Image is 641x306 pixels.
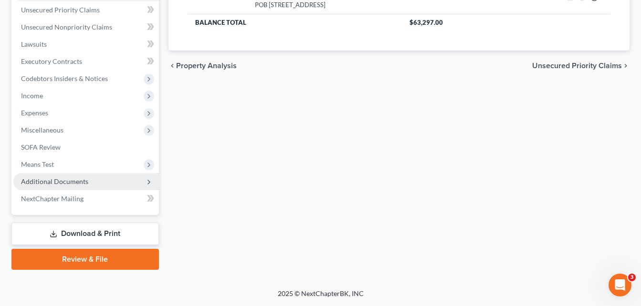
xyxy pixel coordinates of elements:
[21,109,48,117] span: Expenses
[11,249,159,270] a: Review & File
[21,40,47,48] span: Lawsuits
[532,62,622,70] span: Unsecured Priority Claims
[176,62,237,70] span: Property Analysis
[188,14,402,31] th: Balance Total
[410,19,443,26] span: $63,297.00
[628,274,636,281] span: 3
[532,62,630,70] button: Unsecured Priority Claims chevron_right
[21,194,84,203] span: NextChapter Mailing
[13,19,159,36] a: Unsecured Nonpriority Claims
[21,92,43,100] span: Income
[13,190,159,207] a: NextChapter Mailing
[49,289,593,306] div: 2025 © NextChapterBK, INC
[13,53,159,70] a: Executory Contracts
[13,139,159,156] a: SOFA Review
[622,62,630,70] i: chevron_right
[21,6,100,14] span: Unsecured Priority Claims
[168,62,237,70] button: chevron_left Property Analysis
[13,1,159,19] a: Unsecured Priority Claims
[609,274,631,296] iframe: Intercom live chat
[21,23,112,31] span: Unsecured Nonpriority Claims
[21,177,88,185] span: Additional Documents
[11,223,159,245] a: Download & Print
[13,36,159,53] a: Lawsuits
[21,160,54,168] span: Means Test
[21,74,108,82] span: Codebtors Insiders & Notices
[21,57,82,65] span: Executory Contracts
[168,62,176,70] i: chevron_left
[21,126,63,134] span: Miscellaneous
[21,143,61,151] span: SOFA Review
[255,0,394,10] div: POB [STREET_ADDRESS]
